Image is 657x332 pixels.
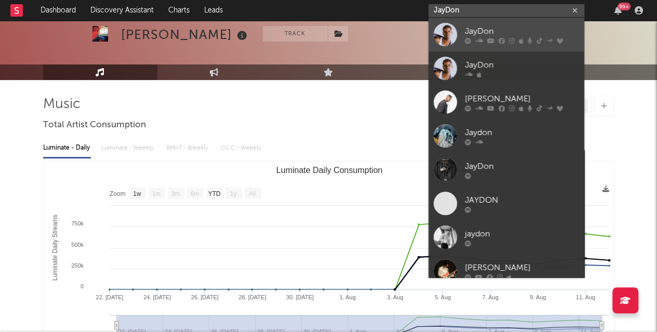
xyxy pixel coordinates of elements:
[428,4,584,17] input: Search for artists
[465,25,579,37] div: JayDon
[428,85,584,119] a: [PERSON_NAME]
[80,283,83,289] text: 0
[171,190,180,197] text: 3m
[71,242,84,248] text: 500k
[276,166,382,175] text: Luminate Daily Consumption
[191,294,218,300] text: 26. [DATE]
[249,190,256,197] text: All
[575,294,595,300] text: 11. Aug
[434,294,450,300] text: 5. Aug
[428,254,584,288] a: [PERSON_NAME]
[428,220,584,254] a: jaydon
[110,190,126,197] text: Zoom
[428,18,584,51] a: JayDon
[618,3,631,10] div: 99 +
[71,262,84,269] text: 250k
[465,92,579,105] div: [PERSON_NAME]
[482,294,498,300] text: 7. Aug
[465,126,579,139] div: Jaydon
[230,190,236,197] text: 1y
[465,194,579,206] div: JAYDON
[529,294,545,300] text: 9. Aug
[614,6,622,15] button: 99+
[286,294,313,300] text: 30. [DATE]
[428,153,584,187] a: JayDon
[71,220,84,227] text: 750k
[43,119,146,131] span: Total Artist Consumption
[465,59,579,71] div: JayDon
[121,26,250,43] div: [PERSON_NAME]
[465,160,579,172] div: JayDon
[51,215,59,281] text: Luminate Daily Streams
[96,294,123,300] text: 22. [DATE]
[238,294,266,300] text: 28. [DATE]
[428,51,584,85] a: JayDon
[339,294,355,300] text: 1. Aug
[208,190,220,197] text: YTD
[133,190,141,197] text: 1w
[465,261,579,274] div: [PERSON_NAME]
[465,228,579,240] div: jaydon
[190,190,199,197] text: 6m
[428,119,584,153] a: Jaydon
[263,26,328,42] button: Track
[43,139,91,157] div: Luminate - Daily
[143,294,171,300] text: 24. [DATE]
[152,190,160,197] text: 1m
[387,294,403,300] text: 3. Aug
[428,187,584,220] a: JAYDON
